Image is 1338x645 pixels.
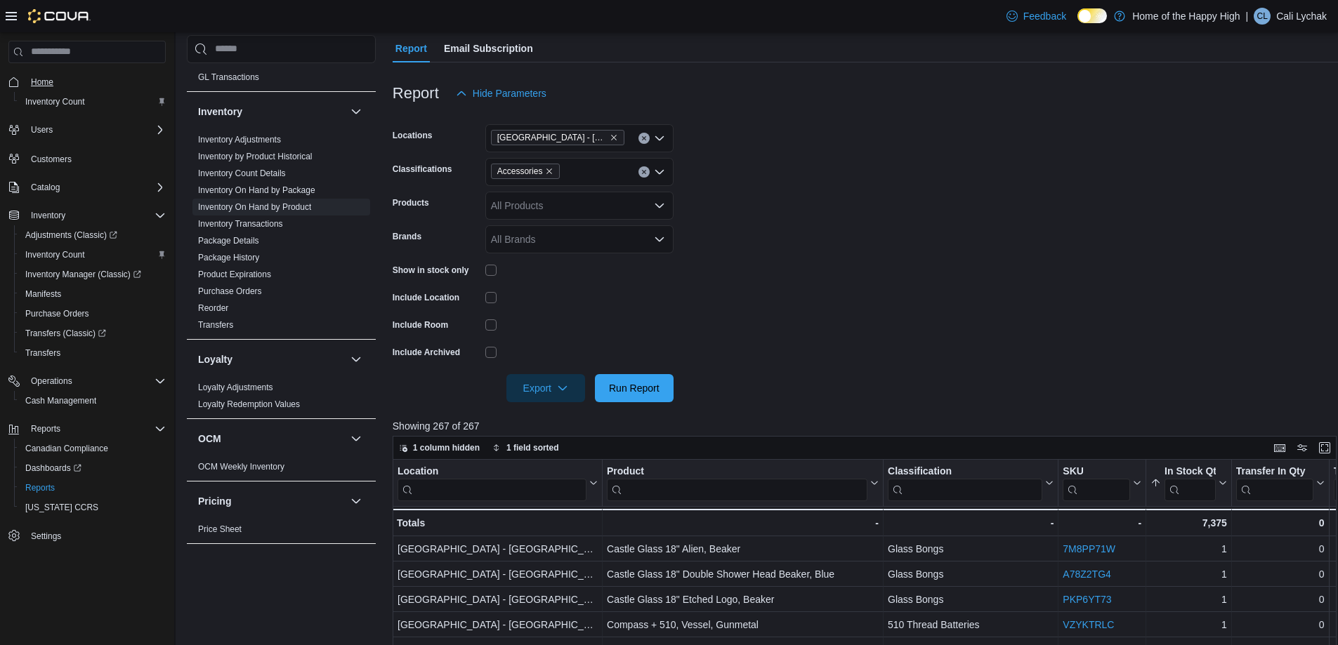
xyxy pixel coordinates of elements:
span: Adjustments (Classic) [20,227,166,244]
span: Product Expirations [198,269,271,280]
a: Inventory Count Details [198,168,286,178]
a: Inventory On Hand by Package [198,185,315,195]
span: Adjustments (Classic) [25,230,117,241]
span: Transfers [25,347,60,359]
span: Reorder [198,302,228,314]
div: Loyalty [187,379,376,418]
a: Loyalty Adjustments [198,383,273,392]
div: Product [607,465,867,501]
a: Settings [25,528,67,545]
span: Hide Parameters [473,86,546,100]
label: Include Archived [393,347,460,358]
label: Show in stock only [393,265,469,276]
div: Transfer In Qty [1236,465,1313,501]
a: Cash Management [20,392,102,409]
span: Operations [31,375,72,387]
div: 510 Thread Batteries [888,616,1054,633]
a: Inventory Manager (Classic) [14,265,171,284]
a: Dashboards [14,458,171,478]
h3: Inventory [198,105,242,119]
span: Customers [31,154,72,165]
a: Transfers [198,320,233,330]
span: Home [31,77,53,88]
a: VZYKTRLC [1063,619,1114,630]
span: Cold Lake - Tri City Mall - Fire & Flower [491,130,624,145]
p: Home of the Happy High [1132,8,1240,25]
span: Accessories [497,164,543,178]
h3: Pricing [198,494,231,508]
span: [US_STATE] CCRS [25,502,98,513]
a: Home [25,74,59,91]
button: Clear input [638,166,650,178]
span: Dark Mode [1077,23,1078,24]
button: Classification [888,465,1054,501]
a: Reports [20,479,60,496]
label: Brands [393,231,421,242]
button: Inventory [198,105,345,119]
button: Remove Cold Lake - Tri City Mall - Fire & Flower from selection in this group [610,133,618,142]
span: Transfers [20,345,166,361]
button: Reports [14,478,171,498]
span: Inventory Manager (Classic) [20,266,166,283]
span: Export [515,374,577,402]
button: Inventory Count [14,245,171,265]
div: SKU URL [1063,465,1130,501]
span: Inventory Count [20,246,166,263]
span: Settings [31,531,61,542]
button: Cash Management [14,391,171,411]
button: Customers [3,148,171,168]
div: [GEOGRAPHIC_DATA] - [GEOGRAPHIC_DATA] - Fire & Flower [398,566,598,583]
p: | [1246,8,1249,25]
a: Dashboards [20,460,87,477]
a: Transfers (Classic) [20,325,112,342]
span: Report [395,34,427,62]
label: Products [393,197,429,208]
span: Price Sheet [198,524,242,535]
a: Inventory by Product Historical [198,152,313,161]
label: Include Room [393,319,448,331]
button: Home [3,72,171,92]
span: Inventory On Hand by Package [198,185,315,196]
span: Settings [25,527,166,545]
button: Product [607,465,879,501]
span: Manifests [25,288,61,300]
button: Enter fullscreen [1316,439,1333,456]
span: GL Transactions [198,72,259,83]
div: Totals [397,514,598,531]
div: Castle Glass 18" Etched Logo, Beaker [607,591,879,608]
button: Reports [25,420,66,437]
div: [GEOGRAPHIC_DATA] - [GEOGRAPHIC_DATA] - Fire & Flower [398,591,598,608]
button: Open list of options [654,200,665,211]
span: Operations [25,373,166,390]
div: 1 [1150,540,1227,557]
div: Castle Glass 18" Alien, Beaker [607,540,879,557]
a: Feedback [1001,2,1072,30]
a: PKP6YT73 [1063,594,1111,605]
div: Compass + 510, Vessel, Gunmetal [607,616,879,633]
span: Loyalty Redemption Values [198,399,300,410]
button: Manifests [14,284,171,304]
div: 1 [1150,566,1227,583]
span: Users [31,124,53,135]
button: OCM [348,430,365,447]
button: Loyalty [348,351,365,368]
div: Classification [888,465,1042,479]
span: Inventory [25,207,166,224]
a: Customers [25,151,77,168]
button: Inventory [348,103,365,120]
a: A78Z2TG4 [1063,568,1110,580]
label: Locations [393,130,433,141]
div: OCM [187,458,376,481]
a: Price Sheet [198,524,242,534]
span: Users [25,121,166,138]
button: 1 column hidden [393,439,485,456]
a: GL Transactions [198,72,259,82]
div: In Stock Qty [1165,465,1216,479]
a: Inventory Transactions [198,219,283,229]
button: Catalog [3,178,171,197]
div: 1 [1150,616,1227,633]
button: Transfer In Qty [1236,465,1325,501]
input: Dark Mode [1077,8,1107,23]
span: Purchase Orders [20,305,166,322]
span: Transfers [198,319,233,331]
